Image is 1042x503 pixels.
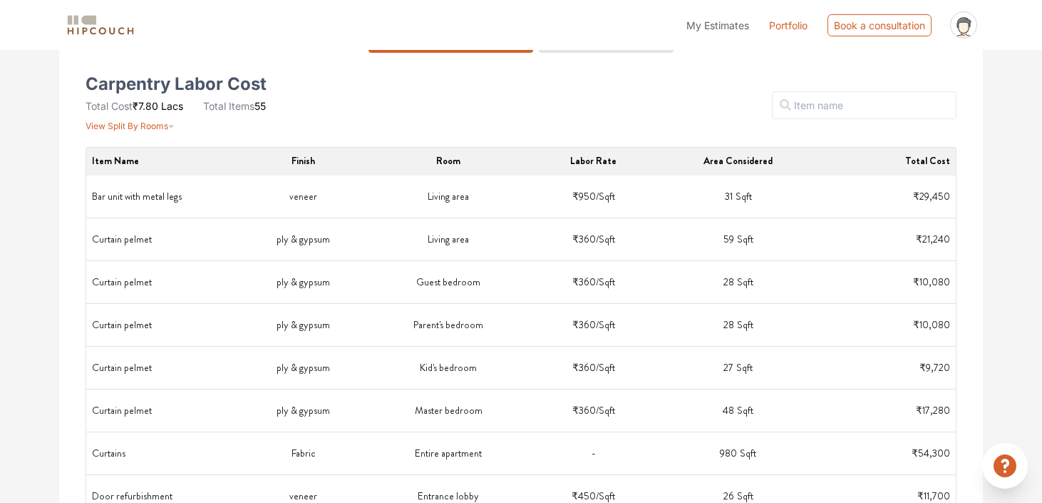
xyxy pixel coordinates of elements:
div: - [592,446,596,461]
td: ply & gypsum [231,347,376,390]
span: Sqft [737,275,753,290]
span: Sqft [740,446,756,461]
span: ₹360 [572,275,596,289]
span: ₹9,720 [919,360,950,375]
span: / Sqft [596,317,615,332]
span: ₹21,240 [916,232,950,246]
button: Total Cost [905,153,950,168]
span: ₹950 [572,189,596,203]
td: Curtain pelmet [86,390,231,432]
span: ₹360 [572,360,596,375]
td: Curtain pelmet [86,347,231,390]
td: Guest bedroom [376,261,521,304]
td: Living area [376,176,521,218]
td: Master bedroom [376,390,521,432]
span: Sqft [737,317,753,332]
span: Sqft [737,232,753,247]
span: ₹17,280 [916,403,950,417]
span: View Split By Rooms [86,121,168,131]
td: veneer [231,176,376,218]
span: / Sqft [596,360,615,375]
span: Sqft [736,360,753,375]
span: ₹360 [572,317,596,332]
span: ₹10,080 [913,275,950,289]
td: Curtain pelmet [86,304,231,347]
button: Area Considered [703,153,773,168]
span: ₹450 [572,489,596,503]
td: 28 [666,304,810,347]
h5: Carpentry Labor Cost [86,78,267,90]
td: Curtain pelmet [86,261,231,304]
span: Total Items [203,100,254,112]
td: ply & gypsum [231,261,376,304]
span: My Estimates [686,19,749,31]
td: 28 [666,261,810,304]
button: Finish [292,153,315,168]
button: Labor Rate [570,153,617,168]
td: Parent's bedroom [376,304,521,347]
span: ₹360 [572,232,596,246]
td: 27 [666,347,810,390]
th: Item Name [86,148,231,175]
td: Fabric [231,432,376,475]
span: ₹29,450 [913,189,950,203]
span: / Sqft [596,403,615,418]
td: ply & gypsum [231,218,376,261]
td: Bar unit with metal legs [86,176,231,218]
td: Kid's bedroom [376,347,521,390]
span: Sqft [737,403,753,418]
th: Room [376,148,521,175]
td: Curtains [86,432,231,475]
span: / Sqft [596,275,615,290]
span: ₹7.80 [133,100,158,112]
span: ₹54,300 [912,446,950,460]
td: Curtain pelmet [86,218,231,261]
div: Book a consultation [827,14,932,36]
img: logo-horizontal.svg [65,13,136,38]
td: Living area [376,218,521,261]
input: Item name [772,91,956,119]
td: 31 [666,176,810,218]
span: / Sqft [596,232,615,247]
button: View Split By Rooms [86,113,175,133]
span: Sqft [736,189,752,204]
td: 980 [666,432,810,475]
td: Entire apartment [376,432,521,475]
span: ₹10,080 [913,317,950,332]
li: 55 [203,98,266,113]
span: ₹11,700 [917,489,950,503]
span: Lacs [161,100,183,112]
span: / Sqft [596,189,615,204]
span: Total Cost [86,100,133,112]
td: 59 [666,218,810,261]
span: logo-horizontal.svg [65,9,136,41]
td: 48 [666,390,810,432]
a: Portfolio [769,18,808,33]
span: ₹360 [572,403,596,417]
td: ply & gypsum [231,390,376,432]
td: ply & gypsum [231,304,376,347]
